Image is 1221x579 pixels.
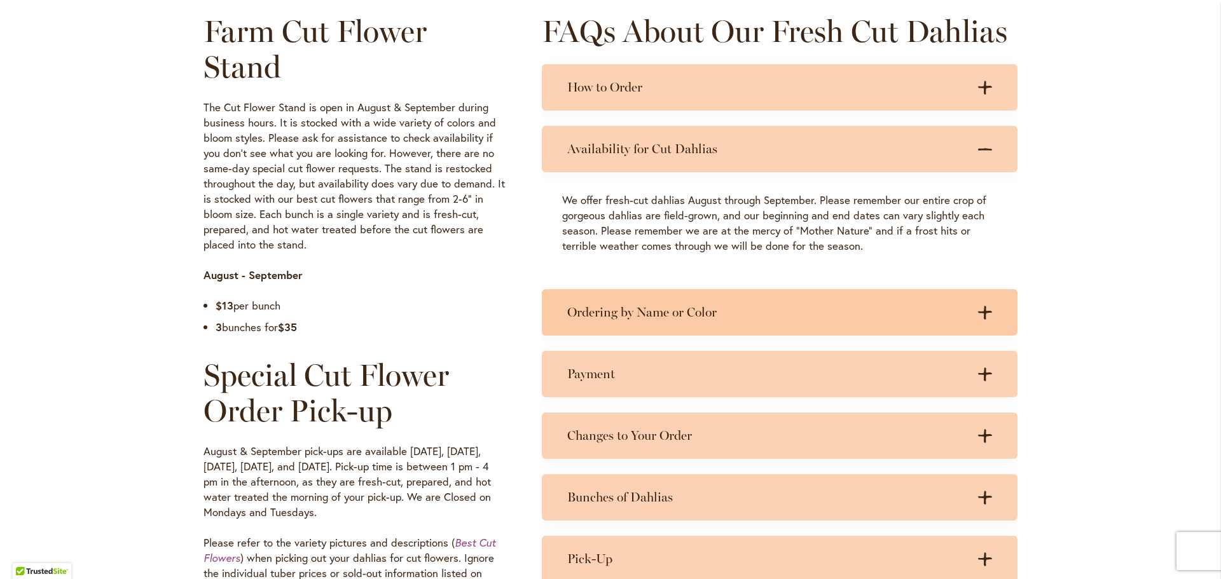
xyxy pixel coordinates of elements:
h3: Ordering by Name or Color [567,304,967,320]
strong: 3 [216,320,222,334]
h2: Farm Cut Flower Stand [203,13,505,85]
h3: Payment [567,366,967,382]
h3: Bunches of Dahlias [567,489,967,505]
p: August & September pick-ups are available [DATE], [DATE], [DATE], [DATE], and [DATE]. Pick-up tim... [203,444,505,520]
p: We offer fresh-cut dahlias August through September. Please remember our entire crop of gorgeous ... [562,193,997,254]
summary: How to Order [542,64,1018,111]
strong: August - September [203,268,303,282]
summary: Changes to Your Order [542,412,1018,459]
summary: Bunches of Dahlias [542,474,1018,521]
h3: Availability for Cut Dahlias [567,141,967,157]
h2: FAQs About Our Fresh Cut Dahlias [542,13,1018,49]
h3: How to Order [567,79,967,95]
strong: $13 [216,298,233,313]
h3: Changes to Your Order [567,428,967,444]
h2: Special Cut Flower Order Pick-up [203,357,505,428]
p: The Cut Flower Stand is open in August & September during business hours. It is stocked with a wi... [203,100,505,252]
li: per bunch [216,298,505,313]
summary: Ordering by Name or Color [542,289,1018,336]
summary: Payment [542,351,1018,397]
summary: Availability for Cut Dahlias [542,126,1018,172]
li: bunches for [216,320,505,335]
strong: $35 [278,320,297,334]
